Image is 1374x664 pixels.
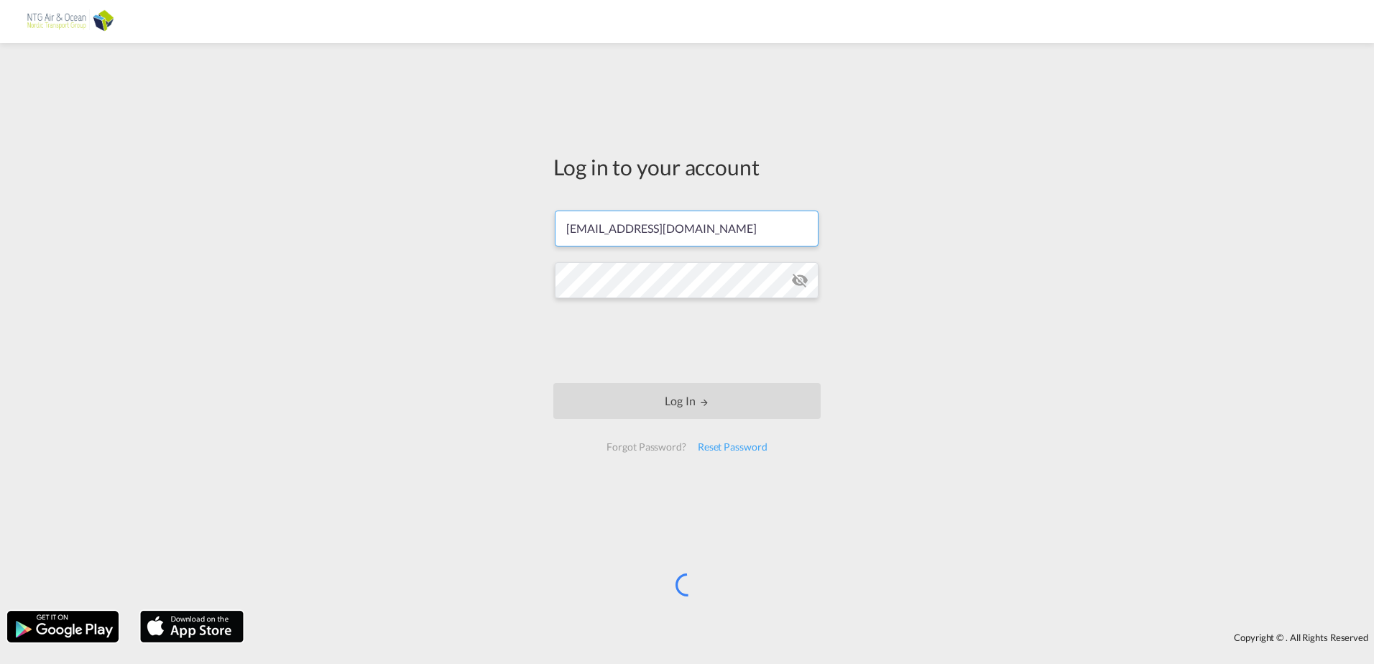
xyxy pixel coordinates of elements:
img: 11910840b01311ecb8da0d962ca1e2a3.png [22,6,119,38]
input: Enter email/phone number [555,211,819,246]
img: google.png [6,609,120,644]
div: Forgot Password? [601,434,691,460]
div: Reset Password [692,434,773,460]
div: Copyright © . All Rights Reserved [251,625,1374,650]
div: Log in to your account [553,152,821,182]
button: LOGIN [553,383,821,419]
iframe: reCAPTCHA [578,313,796,369]
md-icon: icon-eye-off [791,272,808,289]
img: apple.png [139,609,245,644]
